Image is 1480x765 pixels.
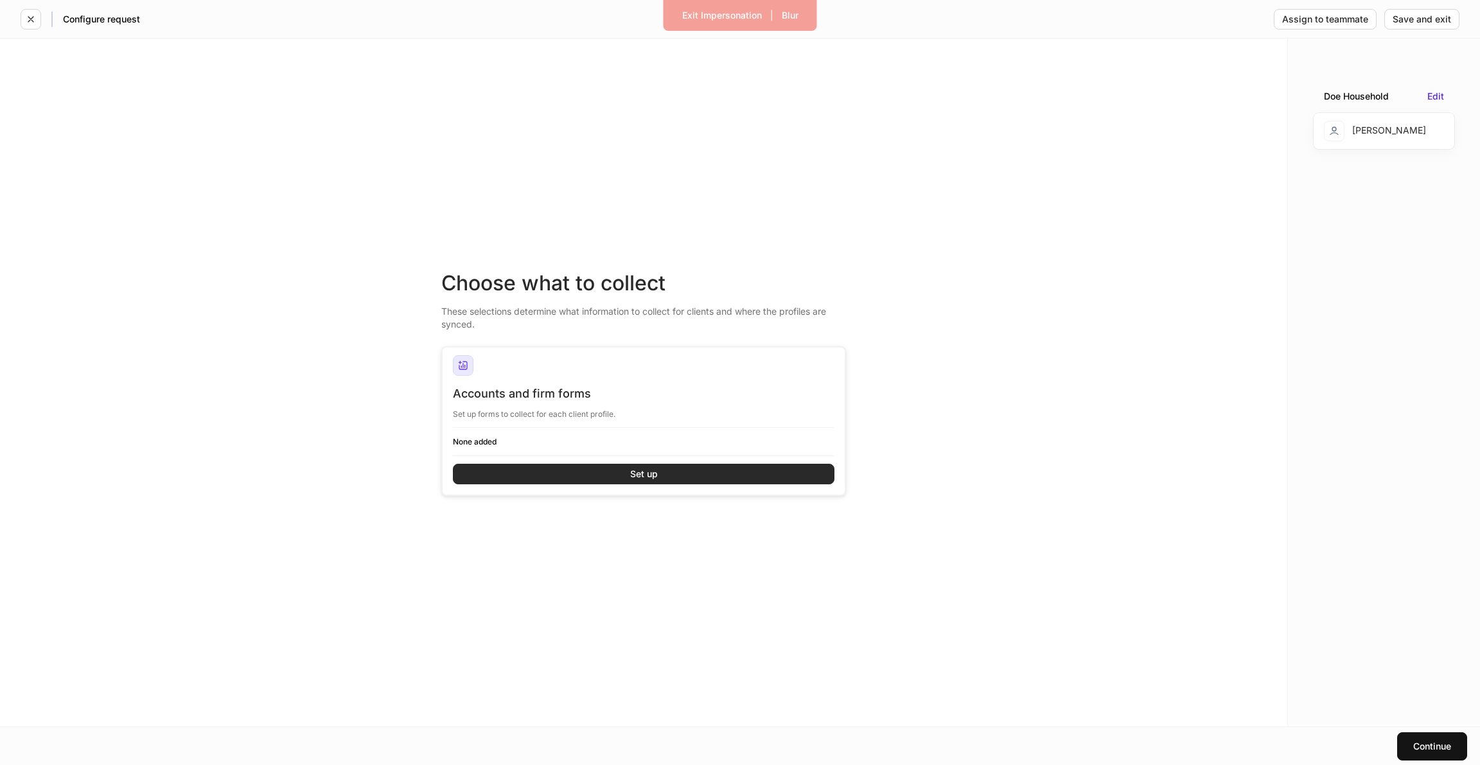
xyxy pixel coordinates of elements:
[453,386,834,401] div: Accounts and firm forms
[1397,732,1467,761] button: Continue
[453,401,834,419] div: Set up forms to collect for each client profile.
[1427,92,1444,101] button: Edit
[782,11,798,20] div: Blur
[1413,742,1451,751] div: Continue
[63,13,140,26] h5: Configure request
[441,297,846,331] div: These selections determine what information to collect for clients and where the profiles are syn...
[630,470,658,479] div: Set up
[1384,9,1459,30] button: Save and exit
[441,269,846,297] div: Choose what to collect
[1324,121,1426,141] div: [PERSON_NAME]
[1393,15,1451,24] div: Save and exit
[453,464,834,484] button: Set up
[1274,9,1377,30] button: Assign to teammate
[682,11,762,20] div: Exit Impersonation
[1282,15,1368,24] div: Assign to teammate
[674,5,770,26] button: Exit Impersonation
[453,435,834,448] h6: None added
[773,5,807,26] button: Blur
[1324,90,1389,103] div: Doe Household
